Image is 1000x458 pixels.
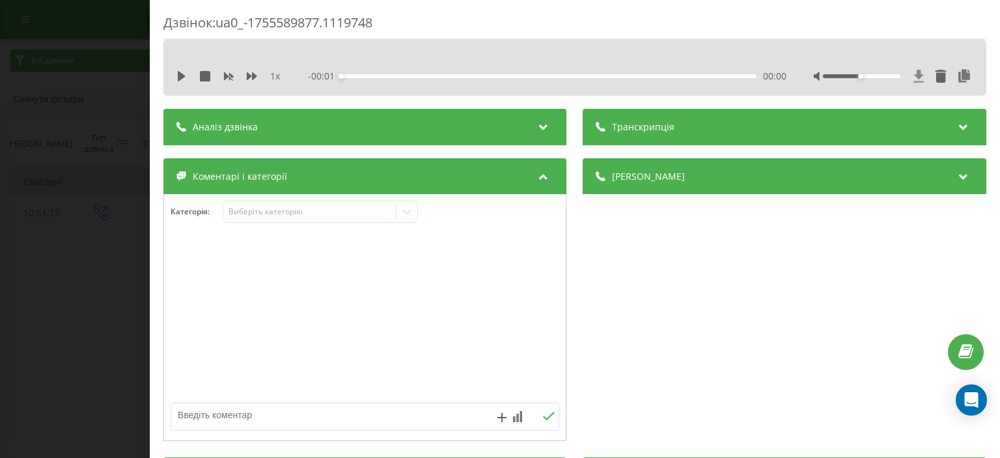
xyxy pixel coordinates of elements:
[229,207,391,217] div: Виберіть категорію
[763,70,786,83] span: 00:00
[270,70,280,83] span: 1 x
[613,170,686,183] span: [PERSON_NAME]
[193,121,258,134] span: Аналіз дзвінка
[858,74,863,79] div: Accessibility label
[309,70,342,83] span: - 00:01
[956,384,987,416] div: Open Intercom Messenger
[163,14,986,39] div: Дзвінок : ua0_-1755589877.1119748
[613,121,675,134] span: Транскрипція
[339,74,344,79] div: Accessibility label
[193,170,287,183] span: Коментарі і категорії
[171,207,223,216] h4: Категорія :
